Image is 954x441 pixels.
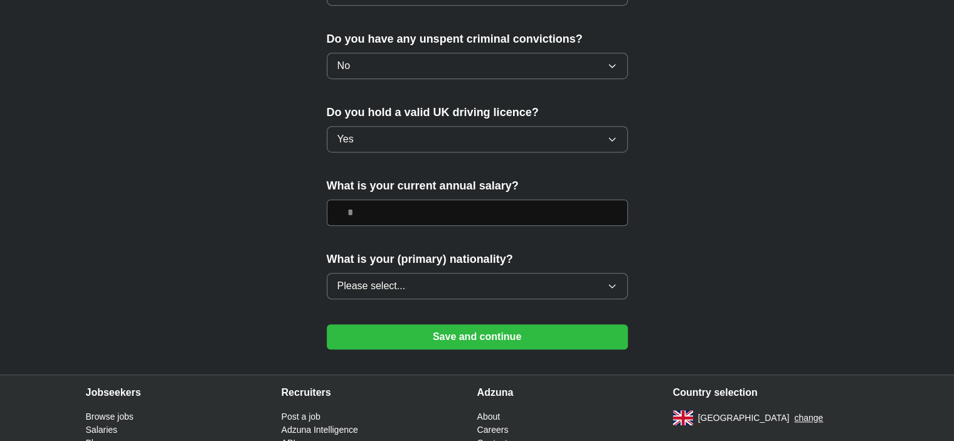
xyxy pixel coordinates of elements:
[327,273,628,299] button: Please select...
[86,412,134,422] a: Browse jobs
[327,104,628,121] label: Do you hold a valid UK driving licence?
[673,375,869,410] h4: Country selection
[327,126,628,152] button: Yes
[337,58,350,73] span: No
[337,279,406,294] span: Please select...
[327,251,628,268] label: What is your (primary) nationality?
[86,425,118,435] a: Salaries
[337,132,354,147] span: Yes
[698,412,790,425] span: [GEOGRAPHIC_DATA]
[327,178,628,194] label: What is your current annual salary?
[327,324,628,349] button: Save and continue
[477,425,509,435] a: Careers
[477,412,501,422] a: About
[327,53,628,79] button: No
[673,410,693,425] img: UK flag
[282,425,358,435] a: Adzuna Intelligence
[282,412,321,422] a: Post a job
[327,31,628,48] label: Do you have any unspent criminal convictions?
[794,412,823,425] button: change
